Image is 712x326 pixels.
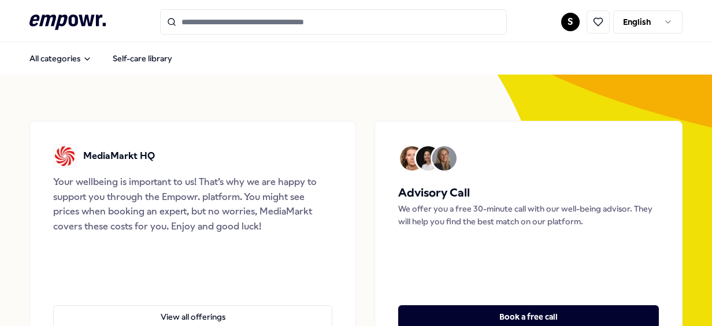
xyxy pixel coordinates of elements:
[53,175,332,234] div: Your wellbeing is important to us! That’s why we are happy to support you through the Empowr. pla...
[20,47,101,70] button: All categories
[160,9,507,35] input: Search for products, categories or subcategories
[432,146,457,171] img: Avatar
[103,47,181,70] a: Self-care library
[416,146,440,171] img: Avatar
[83,149,155,164] p: MediaMarkt HQ
[398,184,659,202] h5: Advisory Call
[20,47,181,70] nav: Main
[398,202,659,228] p: We offer you a free 30-minute call with our well-being advisor. They will help you find the best ...
[53,145,76,168] img: MediaMarkt HQ
[400,146,424,171] img: Avatar
[561,13,580,31] button: S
